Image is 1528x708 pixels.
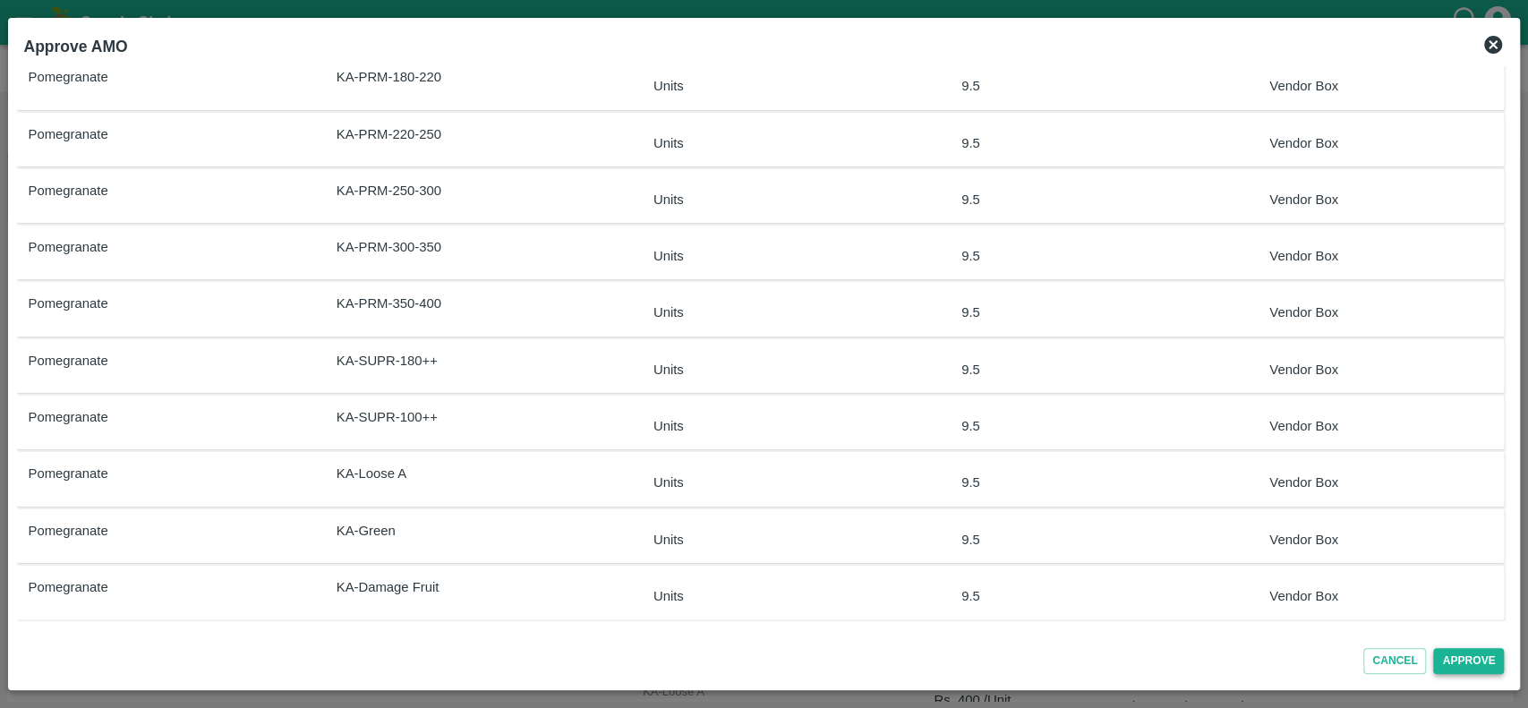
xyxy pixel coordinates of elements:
[961,246,1182,266] p: 9.5
[337,577,576,597] p: KA-Damage Fruit
[1433,648,1504,674] button: Approve
[337,181,576,200] p: KA-PRM-250-300
[653,360,875,380] p: Units
[1269,303,1490,322] p: Vendor Box
[29,407,268,427] p: Pomegranate
[337,294,576,313] p: KA-PRM-350-400
[337,464,576,483] p: KA-Loose A
[653,246,875,266] p: Units
[653,586,875,606] p: Units
[1269,133,1490,153] p: Vendor Box
[961,473,1182,492] p: 9.5
[337,351,576,371] p: KA-SUPR-180++
[1269,416,1490,436] p: Vendor Box
[29,237,268,257] p: Pomegranate
[961,76,1182,96] p: 9.5
[337,237,576,257] p: KA-PRM-300-350
[653,76,875,96] p: Units
[961,133,1182,153] p: 9.5
[961,586,1182,606] p: 9.5
[961,360,1182,380] p: 9.5
[961,190,1182,209] p: 9.5
[29,124,268,144] p: Pomegranate
[24,38,128,55] b: Approve AMO
[1269,190,1490,209] p: Vendor Box
[29,464,268,483] p: Pomegranate
[653,133,875,153] p: Units
[29,521,268,541] p: Pomegranate
[1269,586,1490,606] p: Vendor Box
[961,303,1182,322] p: 9.5
[1269,76,1490,96] p: Vendor Box
[29,67,268,87] p: Pomegranate
[1269,530,1490,550] p: Vendor Box
[653,190,875,209] p: Units
[29,181,268,200] p: Pomegranate
[653,303,875,322] p: Units
[653,473,875,492] p: Units
[1363,648,1426,674] button: Cancel
[29,351,268,371] p: Pomegranate
[653,416,875,436] p: Units
[337,124,576,144] p: KA-PRM-220-250
[337,407,576,427] p: KA-SUPR-100++
[337,67,576,87] p: KA-PRM-180-220
[1269,246,1490,266] p: Vendor Box
[29,577,268,597] p: Pomegranate
[337,521,576,541] p: KA-Green
[1269,360,1490,380] p: Vendor Box
[961,416,1182,436] p: 9.5
[1269,473,1490,492] p: Vendor Box
[653,530,875,550] p: Units
[961,530,1182,550] p: 9.5
[29,294,268,313] p: Pomegranate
